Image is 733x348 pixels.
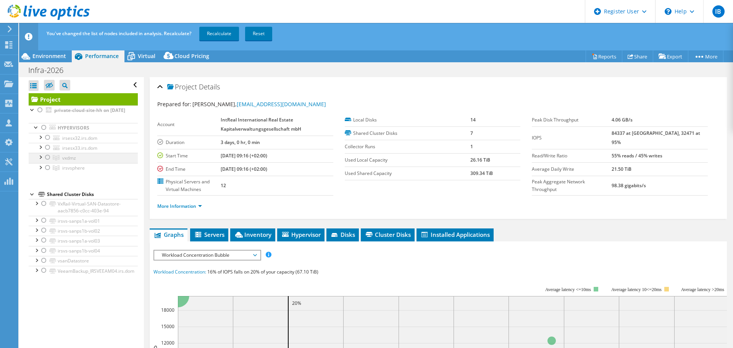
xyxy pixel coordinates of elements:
span: Environment [32,52,66,60]
a: [EMAIL_ADDRESS][DOMAIN_NAME] [237,100,326,108]
span: Workload Concentration Bubble [158,251,256,260]
span: Inventory [234,231,271,238]
text: Average latency >20ms [681,287,724,292]
span: IB [712,5,725,18]
label: Peak Aggregate Network Throughput [532,178,612,193]
a: Export [653,50,688,62]
text: 20% [292,300,301,306]
a: irsesx32.irs.dom [29,133,138,143]
span: Cluster Disks [365,231,411,238]
a: Share [622,50,653,62]
b: 98.38 gigabits/s [612,182,646,189]
tspan: Average latency <=10ms [545,287,591,292]
b: private-cloud-site-hh on [DATE] [54,107,125,113]
span: Workload Concentration: [153,269,206,275]
label: Physical Servers and Virtual Machines [157,178,221,193]
text: 18000 [161,307,174,313]
label: Used Shared Capacity [345,170,470,177]
a: Reset [245,27,272,40]
span: 16% of IOPS falls on 20% of your capacity (67.10 TiB) [207,269,318,275]
label: Shared Cluster Disks [345,129,470,137]
label: Account [157,121,221,128]
span: Project [167,83,197,91]
span: Installed Applications [420,231,490,238]
label: Average Daily Write [532,165,612,173]
span: Graphs [153,231,184,238]
span: Details [199,82,220,91]
a: Recalculate [199,27,239,40]
svg: \n [665,8,672,15]
a: vsanDatastore [29,256,138,266]
text: 12000 [161,340,174,346]
span: Performance [85,52,119,60]
label: Used Local Capacity [345,156,470,164]
div: Shared Cluster Disks [47,190,138,199]
a: More Information [157,203,202,209]
b: 1 [470,143,473,150]
a: irsvs-sanps1b-vol02 [29,226,138,236]
tspan: Average latency 10<=20ms [611,287,662,292]
text: 15000 [161,323,174,330]
b: IntReal International Real Estate Kapitalverwaltungsgesellschaft mbH [221,117,301,132]
b: 7 [470,130,473,136]
a: VeeamBackup_IRSVEEAM04.irs.dom [29,266,138,276]
b: 84337 at [GEOGRAPHIC_DATA], 32471 at 95% [612,130,700,146]
span: irsesx32.irs.dom [62,135,97,141]
b: [DATE] 09:16 (+02:00) [221,152,267,159]
label: Collector Runs [345,143,470,151]
span: [PERSON_NAME], [192,100,326,108]
label: Read/Write Ratio [532,152,612,160]
b: 21.50 TiB [612,166,631,172]
span: Servers [194,231,224,238]
a: irsvs-sanps1b-vol04 [29,246,138,256]
span: irsesx33.irs.dom [62,145,97,151]
b: 26.16 TiB [470,157,490,163]
h1: Infra-2026 [25,66,75,74]
label: IOPS [532,134,612,142]
a: irsvs-sanps1a-vol01 [29,216,138,226]
label: Local Disks [345,116,470,124]
label: End Time [157,165,221,173]
a: vxdmz [29,153,138,163]
a: Hypervisors [29,123,138,133]
a: Project [29,93,138,105]
label: Duration [157,139,221,146]
label: Peak Disk Throughput [532,116,612,124]
a: private-cloud-site-hh on [DATE] [29,105,138,115]
span: Disks [330,231,355,238]
b: 12 [221,182,226,189]
span: Virtual [138,52,155,60]
b: 4.06 GB/s [612,117,633,123]
span: You've changed the list of nodes included in analysis. Recalculate? [47,30,191,37]
b: [DATE] 09:16 (+02:00) [221,166,267,172]
span: Hypervisor [281,231,321,238]
label: Start Time [157,152,221,160]
span: Cloud Pricing [174,52,209,60]
b: 309.34 TiB [470,170,493,176]
label: Prepared for: [157,100,191,108]
b: 14 [470,117,476,123]
a: irsvs-sanps1a-vol03 [29,236,138,246]
a: irsvsphere [29,163,138,173]
a: irsesx33.irs.dom [29,143,138,153]
b: 55% reads / 45% writes [612,152,662,159]
b: 3 days, 0 hr, 0 min [221,139,260,146]
a: More [688,50,723,62]
a: Reports [586,50,622,62]
a: VxRail-Virtual-SAN-Datastore-aacb7856-c0cc-403e-94 [29,199,138,216]
span: vxdmz [62,155,76,161]
span: irsvsphere [62,165,85,171]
